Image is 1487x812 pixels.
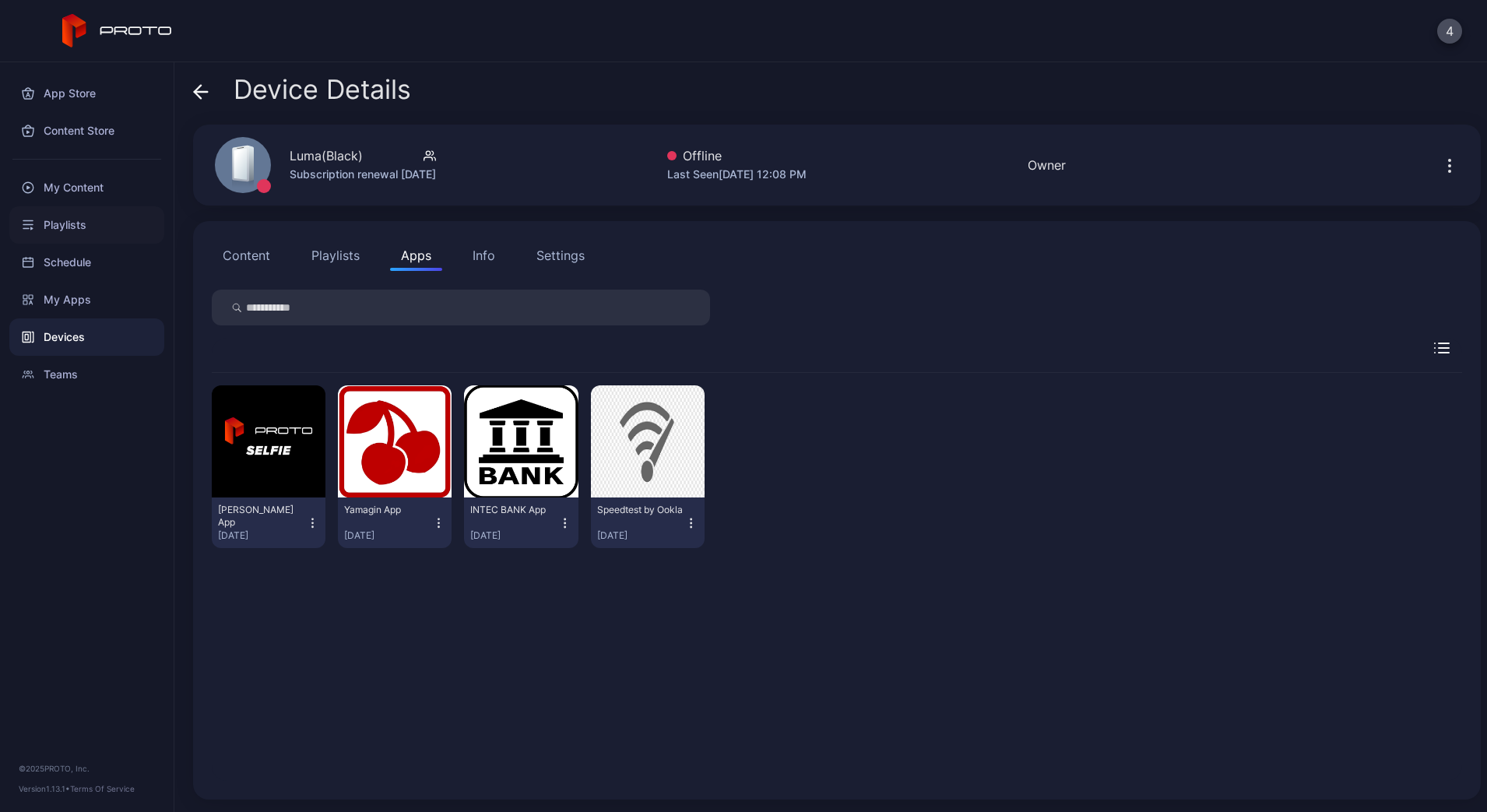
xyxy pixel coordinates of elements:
button: 4 [1437,19,1462,44]
button: Settings [526,240,596,271]
div: Settings [536,246,585,265]
div: Speedtest by Ookla [597,504,683,516]
a: Terms Of Service [70,784,135,793]
a: Devices [9,318,164,356]
a: Content Store [9,112,164,149]
button: Apps [390,240,442,271]
div: [DATE] [470,529,558,542]
button: [PERSON_NAME] App[DATE] [218,504,319,542]
div: Luma(Black) [290,146,363,165]
button: INTEC BANK App[DATE] [470,504,571,542]
a: Teams [9,356,164,393]
a: My Apps [9,281,164,318]
div: David Selfie App [218,504,304,529]
a: Schedule [9,244,164,281]
div: Subscription renewal [DATE] [290,165,436,184]
div: Yamagin App [344,504,430,516]
div: Last Seen [DATE] 12:08 PM [667,165,807,184]
button: Content [212,240,281,271]
a: My Content [9,169,164,206]
button: Info [462,240,506,271]
span: Version 1.13.1 • [19,784,70,793]
div: INTEC BANK App [470,504,556,516]
a: App Store [9,75,164,112]
span: Device Details [234,75,411,104]
div: [DATE] [218,529,306,542]
div: [DATE] [597,529,685,542]
button: Speedtest by Ookla[DATE] [597,504,698,542]
div: [DATE] [344,529,432,542]
button: Yamagin App[DATE] [344,504,445,542]
div: Info [473,246,495,265]
div: © 2025 PROTO, Inc. [19,762,155,775]
div: Offline [667,146,807,165]
a: Playlists [9,206,164,244]
button: Playlists [301,240,371,271]
div: Owner [1028,156,1066,174]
